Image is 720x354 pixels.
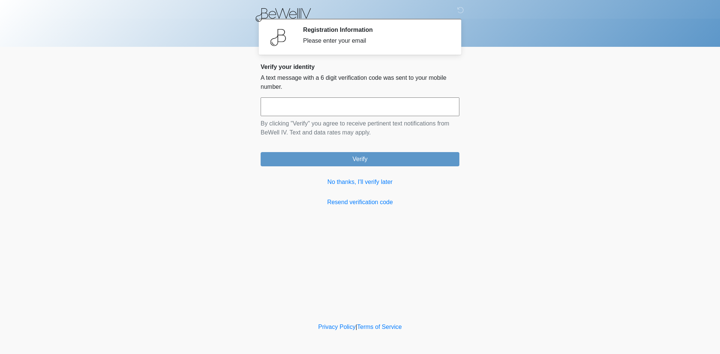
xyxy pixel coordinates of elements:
img: Agent Avatar [266,26,289,49]
a: No thanks, I'll verify later [261,178,459,187]
h2: Verify your identity [261,63,459,70]
p: By clicking "Verify" you agree to receive pertinent text notifications from BeWell IV. Text and d... [261,119,459,137]
a: | [355,324,357,330]
p: A text message with a 6 digit verification code was sent to your mobile number. [261,73,459,91]
h2: Registration Information [303,26,448,33]
a: Privacy Policy [318,324,356,330]
div: Please enter your email [303,36,448,45]
img: BeWell IV Logo [253,6,316,23]
button: Verify [261,152,459,166]
a: Terms of Service [357,324,402,330]
a: Resend verification code [261,198,459,207]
